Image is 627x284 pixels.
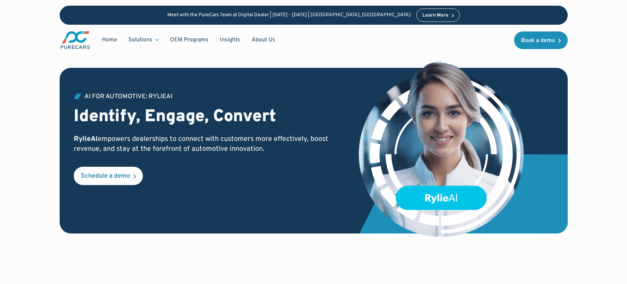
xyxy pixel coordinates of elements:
img: customer data platform illustration [357,61,525,239]
p: empowers dealerships to connect with customers more effectively, boost revenue, and stay at the f... [74,134,347,154]
a: Schedule a demo [74,167,143,185]
a: About Us [246,33,281,47]
div: Learn More [422,13,448,18]
div: Book a demo [521,38,555,43]
div: AI for Automotive: RylieAI [84,94,173,100]
img: purecars logo [60,30,91,50]
div: Solutions [128,36,152,44]
strong: RylieAI [74,135,98,144]
a: OEM Programs [164,33,214,47]
a: Learn More [416,8,460,22]
p: Meet with the PureCars Team at Digital Dealer | [DATE] - [DATE] | [GEOGRAPHIC_DATA], [GEOGRAPHIC_... [167,12,411,18]
a: Book a demo [514,31,568,49]
h2: Identify, Engage, Convert [74,107,347,128]
div: Schedule a demo [81,173,130,179]
a: main [60,30,91,50]
a: Home [96,33,123,47]
div: Solutions [123,33,164,47]
a: Insights [214,33,246,47]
